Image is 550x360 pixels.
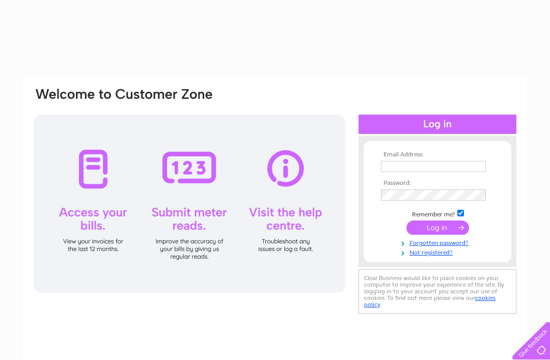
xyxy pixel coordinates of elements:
[381,247,497,257] a: Not registered?
[378,151,497,158] th: Email Address:
[359,269,516,314] div: Clear Business would like to place cookies on your computer to improve your experience of the sit...
[364,294,496,308] a: cookies policy
[406,220,469,235] input: Submit
[378,208,497,218] td: Remember me?
[381,237,497,247] a: Forgotten password?
[378,180,497,187] th: Password:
